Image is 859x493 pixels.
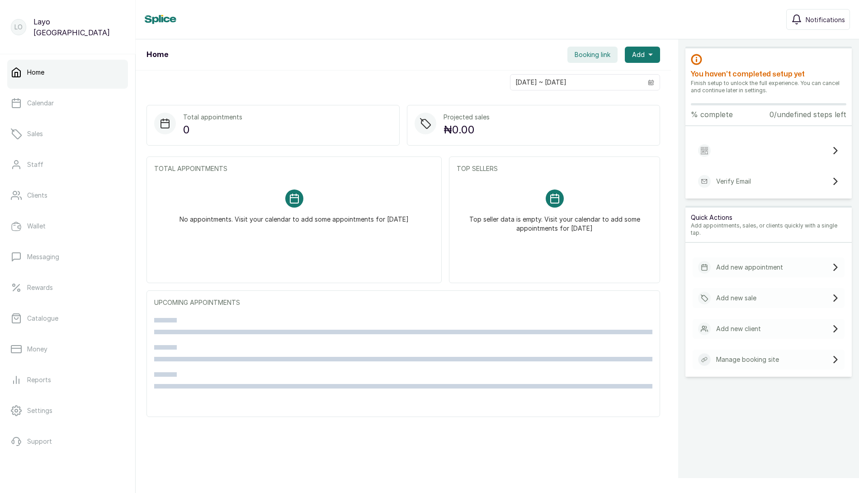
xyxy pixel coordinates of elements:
[154,298,652,307] p: UPCOMING APPOINTMENTS
[510,75,642,90] input: Select date
[27,99,54,108] p: Calendar
[154,164,434,173] p: TOTAL APPOINTMENTS
[179,208,409,224] p: No appointments. Visit your calendar to add some appointments for [DATE]
[769,109,846,120] p: 0/undefined steps left
[716,355,779,364] p: Manage booking site
[716,263,783,272] p: Add new appointment
[27,437,52,446] p: Support
[7,306,128,331] a: Catalogue
[691,80,846,94] p: Finish setup to unlock the full experience. You can cancel and continue later in settings.
[7,152,128,177] a: Staff
[7,275,128,300] a: Rewards
[27,314,58,323] p: Catalogue
[27,191,47,200] p: Clients
[7,213,128,239] a: Wallet
[457,164,652,173] p: TOP SELLERS
[146,49,168,60] h1: Home
[27,406,52,415] p: Settings
[27,129,43,138] p: Sales
[648,79,654,85] svg: calendar
[567,47,618,63] button: Booking link
[27,345,47,354] p: Money
[806,15,845,24] span: Notifications
[183,122,242,138] p: 0
[27,160,43,169] p: Staff
[7,60,128,85] a: Home
[7,337,128,362] a: Money
[7,244,128,270] a: Messaging
[786,9,850,30] button: Notifications
[632,50,645,59] span: Add
[7,121,128,147] a: Sales
[27,375,51,384] p: Reports
[716,177,751,186] p: Verify Email
[691,213,846,222] p: Quick Actions
[467,208,642,233] p: Top seller data is empty. Visit your calendar to add some appointments for [DATE]
[14,23,23,32] p: LO
[33,16,124,38] p: Layo [GEOGRAPHIC_DATA]
[183,113,242,122] p: Total appointments
[691,109,733,120] p: % complete
[575,50,610,59] span: Booking link
[7,183,128,208] a: Clients
[7,398,128,423] a: Settings
[444,113,490,122] p: Projected sales
[691,222,846,237] p: Add appointments, sales, or clients quickly with a single tap.
[27,283,53,292] p: Rewards
[27,68,44,77] p: Home
[716,324,761,333] p: Add new client
[625,47,660,63] button: Add
[27,222,46,231] p: Wallet
[7,367,128,393] a: Reports
[7,90,128,116] a: Calendar
[691,69,846,80] h2: You haven’t completed setup yet
[7,429,128,454] a: Support
[27,252,59,261] p: Messaging
[444,122,490,138] p: ₦0.00
[716,294,756,303] p: Add new sale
